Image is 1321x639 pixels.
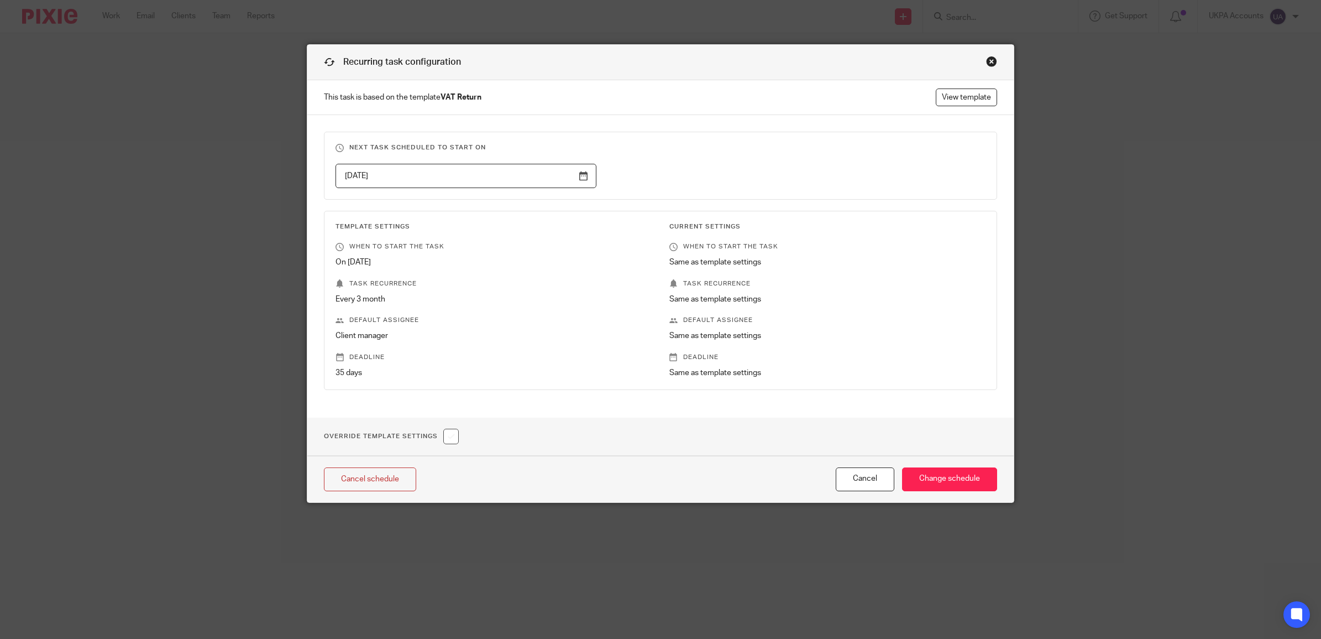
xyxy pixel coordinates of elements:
p: 35 days [336,367,652,378]
h3: Template Settings [336,222,652,231]
p: Same as template settings [669,367,985,378]
input: Change schedule [902,467,997,491]
p: Client manager [336,330,652,341]
span: This task is based on the template [324,92,481,103]
p: Same as template settings [669,330,985,341]
p: When to start the task [336,242,652,251]
p: Task recurrence [336,279,652,288]
h3: Current Settings [669,222,985,231]
strong: VAT Return [441,93,481,101]
p: Same as template settings [669,257,985,268]
h1: Recurring task configuration [324,56,461,69]
a: Cancel schedule [324,467,416,491]
button: Cancel [836,467,894,491]
p: Every 3 month [336,294,652,305]
p: Default assignee [669,316,985,325]
p: Deadline [336,353,652,362]
div: Close this dialog window [986,56,997,67]
p: On [DATE] [336,257,652,268]
p: Deadline [669,353,985,362]
p: Same as template settings [669,294,985,305]
a: View template [936,89,997,106]
h3: Next task scheduled to start on [336,143,985,152]
p: When to start the task [669,242,985,251]
p: Default assignee [336,316,652,325]
p: Task recurrence [669,279,985,288]
h1: Override Template Settings [324,429,459,444]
